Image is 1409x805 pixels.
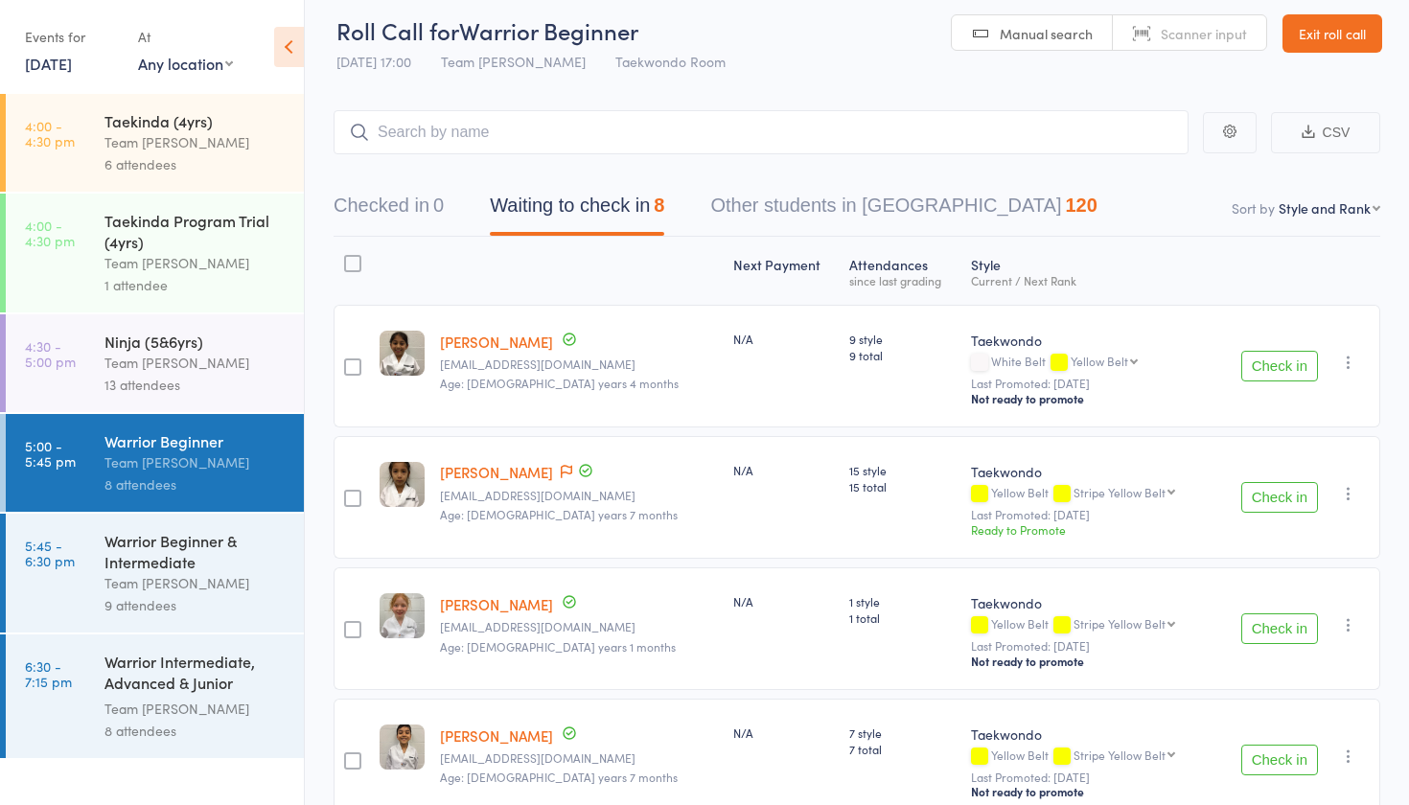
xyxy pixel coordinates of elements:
[104,651,288,698] div: Warrior Intermediate, Advanced & Junior [PERSON_NAME]
[1074,748,1166,761] div: Stripe Yellow Belt
[440,489,718,502] small: marcoantarki@yahoo.com
[971,639,1205,653] small: Last Promoted: [DATE]
[25,658,72,689] time: 6:30 - 7:15 pm
[849,741,956,757] span: 7 total
[1279,198,1371,218] div: Style and Rank
[1161,24,1247,43] span: Scanner input
[25,438,76,469] time: 5:00 - 5:45 pm
[104,374,288,396] div: 13 attendees
[104,352,288,374] div: Team [PERSON_NAME]
[104,698,288,720] div: Team [PERSON_NAME]
[104,451,288,473] div: Team [PERSON_NAME]
[104,210,288,252] div: Taekinda Program Trial (4yrs)
[971,462,1205,481] div: Taekwondo
[440,375,679,391] span: Age: [DEMOGRAPHIC_DATA] years 4 months
[433,195,444,216] div: 0
[6,634,304,758] a: 6:30 -7:15 pmWarrior Intermediate, Advanced & Junior [PERSON_NAME]Team [PERSON_NAME]8 attendees
[6,194,304,312] a: 4:00 -4:30 pmTaekinda Program Trial (4yrs)Team [PERSON_NAME]1 attendee
[1241,613,1318,644] button: Check in
[971,274,1205,287] div: Current / Next Rank
[440,769,678,785] span: Age: [DEMOGRAPHIC_DATA] years 7 months
[334,185,444,236] button: Checked in0
[441,52,586,71] span: Team [PERSON_NAME]
[1282,14,1382,53] a: Exit roll call
[138,53,233,74] div: Any location
[6,514,304,632] a: 5:45 -6:30 pmWarrior Beginner & IntermediateTeam [PERSON_NAME]9 attendees
[1071,355,1128,367] div: Yellow Belt
[104,331,288,352] div: Ninja (5&6yrs)
[6,314,304,412] a: 4:30 -5:00 pmNinja (5&6yrs)Team [PERSON_NAME]13 attendees
[849,724,956,741] span: 7 style
[104,572,288,594] div: Team [PERSON_NAME]
[733,593,835,609] div: N/A
[615,52,726,71] span: Taekwondo Room
[104,131,288,153] div: Team [PERSON_NAME]
[1074,486,1166,498] div: Stripe Yellow Belt
[104,530,288,572] div: Warrior Beginner & Intermediate
[971,593,1205,612] div: Taekwondo
[25,538,75,568] time: 5:45 - 6:30 pm
[380,462,425,507] img: image1733535324.png
[726,245,843,296] div: Next Payment
[1241,745,1318,775] button: Check in
[334,110,1189,154] input: Search by name
[849,478,956,494] span: 15 total
[6,94,304,192] a: 4:00 -4:30 pmTaekinda (4yrs)Team [PERSON_NAME]6 attendees
[710,185,1097,236] button: Other students in [GEOGRAPHIC_DATA]120
[336,52,411,71] span: [DATE] 17:00
[6,414,304,512] a: 5:00 -5:45 pmWarrior BeginnerTeam [PERSON_NAME]8 attendees
[104,274,288,296] div: 1 attendee
[440,594,553,614] a: [PERSON_NAME]
[971,770,1205,784] small: Last Promoted: [DATE]
[1065,195,1097,216] div: 120
[336,14,459,46] span: Roll Call for
[440,357,718,371] small: karishma_dullabh@hotmail.com
[1241,482,1318,513] button: Check in
[971,617,1205,633] div: Yellow Belt
[25,218,75,248] time: 4:00 - 4:30 pm
[971,748,1205,765] div: Yellow Belt
[490,185,664,236] button: Waiting to check in8
[842,245,963,296] div: Atten­dances
[104,252,288,274] div: Team [PERSON_NAME]
[104,720,288,742] div: 8 attendees
[25,53,72,74] a: [DATE]
[971,784,1205,799] div: Not ready to promote
[849,347,956,363] span: 9 total
[971,486,1205,502] div: Yellow Belt
[654,195,664,216] div: 8
[1000,24,1093,43] span: Manual search
[849,274,956,287] div: since last grading
[971,331,1205,350] div: Taekwondo
[380,593,425,638] img: image1748330603.png
[1241,351,1318,381] button: Check in
[849,331,956,347] span: 9 style
[25,21,119,53] div: Events for
[971,508,1205,521] small: Last Promoted: [DATE]
[1271,112,1380,153] button: CSV
[971,724,1205,744] div: Taekwondo
[104,110,288,131] div: Taekinda (4yrs)
[440,332,553,352] a: [PERSON_NAME]
[25,338,76,369] time: 4:30 - 5:00 pm
[25,118,75,149] time: 4:00 - 4:30 pm
[849,593,956,609] span: 1 style
[104,430,288,451] div: Warrior Beginner
[849,462,956,478] span: 15 style
[440,506,678,522] span: Age: [DEMOGRAPHIC_DATA] years 7 months
[459,14,638,46] span: Warrior Beginner
[104,153,288,175] div: 6 attendees
[971,391,1205,406] div: Not ready to promote
[733,462,835,478] div: N/A
[440,620,718,633] small: Meganmallett5@gmail.com
[380,724,425,770] img: image1750466600.png
[440,638,676,655] span: Age: [DEMOGRAPHIC_DATA] years 1 months
[963,245,1213,296] div: Style
[971,521,1205,538] div: Ready to Promote
[971,355,1205,371] div: White Belt
[104,594,288,616] div: 9 attendees
[440,462,553,482] a: [PERSON_NAME]
[849,609,956,626] span: 1 total
[733,724,835,741] div: N/A
[104,473,288,495] div: 8 attendees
